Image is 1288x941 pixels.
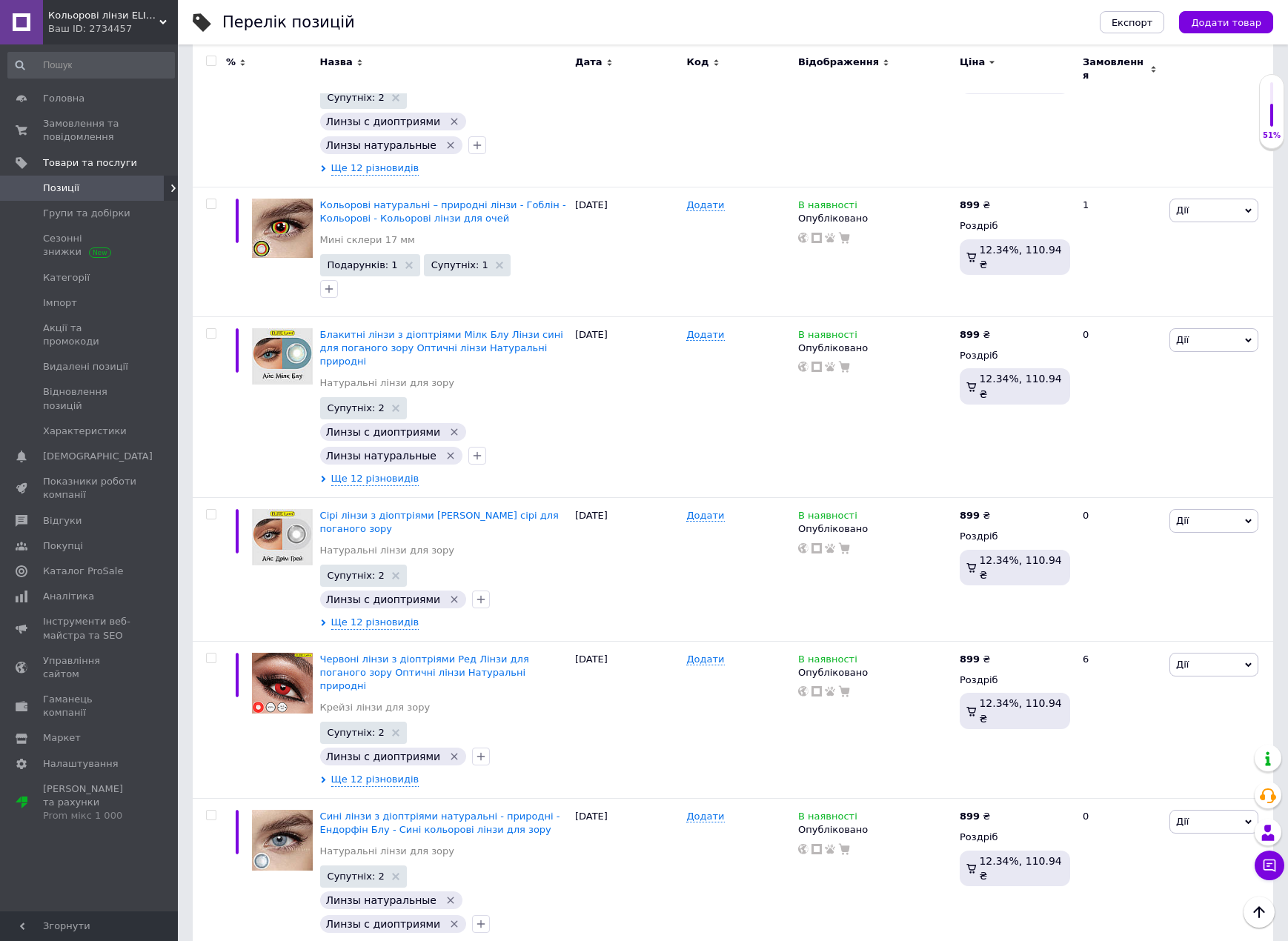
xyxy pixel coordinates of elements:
[43,156,137,170] span: Товари та послуги
[448,593,460,605] svg: Видалити мітку
[252,199,313,258] img: Зеленые натуральные – естественные линзы - Гоблін - Цветные контактные линзы - Цветные линзы для ...
[252,509,313,565] img: Серые линзы с диоптриями Айс Дрим Грей Линзы серые для плохого зрения Оптические линзы
[960,329,980,340] b: 899
[571,498,683,642] div: [DATE]
[328,403,385,413] span: Супутніх: 2
[43,757,119,771] span: Налаштування
[571,7,683,187] div: [DATE]
[326,139,436,151] span: Линзы натуральные
[320,329,563,367] span: Блакитні лінзи з діоптріями Мілк Блу Лінзи сині для поганого зору Оптичні лінзи Натуральні природні
[328,260,398,270] span: Подарунків: 1
[1176,816,1189,827] span: Дії
[960,654,980,665] b: 899
[320,510,559,534] a: Сірі лінзи з діоптріями [PERSON_NAME] сірі для поганого зору
[960,349,1070,362] div: Роздріб
[798,811,857,826] span: В наявності
[1176,515,1189,526] span: Дії
[686,199,724,211] span: Додати
[798,823,952,837] div: Опубліковано
[320,376,454,390] a: Натуральні лінзи для зору
[960,56,985,69] span: Ціна
[1112,17,1153,28] span: Експорт
[960,811,980,822] b: 899
[43,731,81,745] span: Маркет
[43,782,137,823] span: [PERSON_NAME] та рахунки
[326,751,441,762] span: Линзы с диоптриями
[798,522,952,536] div: Опубліковано
[686,56,708,69] span: Код
[43,539,83,553] span: Покупці
[43,182,79,195] span: Позиції
[331,773,419,787] span: Ще 12 різновидів
[328,871,385,881] span: Супутніх: 2
[979,697,1061,724] span: 12.34%, 110.94 ₴
[326,894,436,906] span: Линзы натуральные
[448,751,460,762] svg: Видалити мітку
[331,616,419,630] span: Ще 12 різновидів
[1074,317,1166,498] div: 0
[43,271,90,285] span: Категорії
[43,565,123,578] span: Каталог ProSale
[326,593,441,605] span: Линзы с диоптриями
[979,244,1061,270] span: 12.34%, 110.94 ₴
[320,544,454,557] a: Натуральні лінзи для зору
[571,317,683,498] div: [DATE]
[320,654,529,691] a: Червоні лінзи з діоптріями Ред Лінзи для поганого зору Оптичні лінзи Натуральні природні
[43,360,128,373] span: Видалені позиції
[960,219,1070,233] div: Роздріб
[43,385,137,412] span: Відновлення позицій
[960,199,980,210] b: 899
[48,9,159,22] span: Кольорові лінзи ELITE Lens
[1074,7,1166,187] div: 0
[252,653,313,714] img: Красные линзы с диоптриями Рэд Линзы красные для плохого зрения Оптические линзы Натуральные есте...
[326,116,441,127] span: Линзы с диоптриями
[798,342,952,355] div: Опубліковано
[448,918,460,930] svg: Видалити мітку
[7,52,175,79] input: Пошук
[1100,11,1165,33] button: Експорт
[43,654,137,681] span: Управління сайтом
[1176,205,1189,216] span: Дії
[43,232,137,259] span: Сезонні знижки
[979,554,1061,581] span: 12.34%, 110.94 ₴
[1074,187,1166,317] div: 1
[448,116,460,127] svg: Видалити мітку
[328,571,385,580] span: Супутніх: 2
[43,809,137,822] div: Prom мікс 1 000
[686,811,724,822] span: Додати
[326,426,441,438] span: Линзы с диоптриями
[686,510,724,522] span: Додати
[798,329,857,345] span: В наявності
[448,426,460,438] svg: Видалити мітку
[571,642,683,799] div: [DATE]
[686,329,724,341] span: Додати
[320,845,454,858] a: Натуральні лінзи для зору
[43,296,77,310] span: Імпорт
[226,56,236,69] span: %
[798,56,879,69] span: Відображення
[43,475,137,502] span: Показники роботи компанії
[43,322,137,348] span: Акції та промокоди
[328,728,385,737] span: Супутніх: 2
[43,450,153,463] span: [DEMOGRAPHIC_DATA]
[960,653,990,666] div: ₴
[445,139,457,151] svg: Видалити мітку
[960,831,1070,844] div: Роздріб
[960,328,990,342] div: ₴
[43,207,130,220] span: Групи та добірки
[960,199,990,212] div: ₴
[1179,11,1273,33] button: Додати товар
[575,56,602,69] span: Дата
[798,654,857,669] span: В наявності
[320,199,566,224] a: Кольорові натуральні – природні лінзи - Гоблін - Кольорові - Кольорові лінзи для очей
[1083,56,1146,82] span: Замовлення
[1074,642,1166,799] div: 6
[328,93,385,102] span: Супутніх: 2
[43,92,84,105] span: Головна
[798,666,952,679] div: Опубліковано
[1176,659,1189,670] span: Дії
[252,328,313,385] img: Голубые линзы с диоптриями Милк Блу Линзы синие для плохого зрения Оптические линзы Натуральные е...
[960,530,1070,543] div: Роздріб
